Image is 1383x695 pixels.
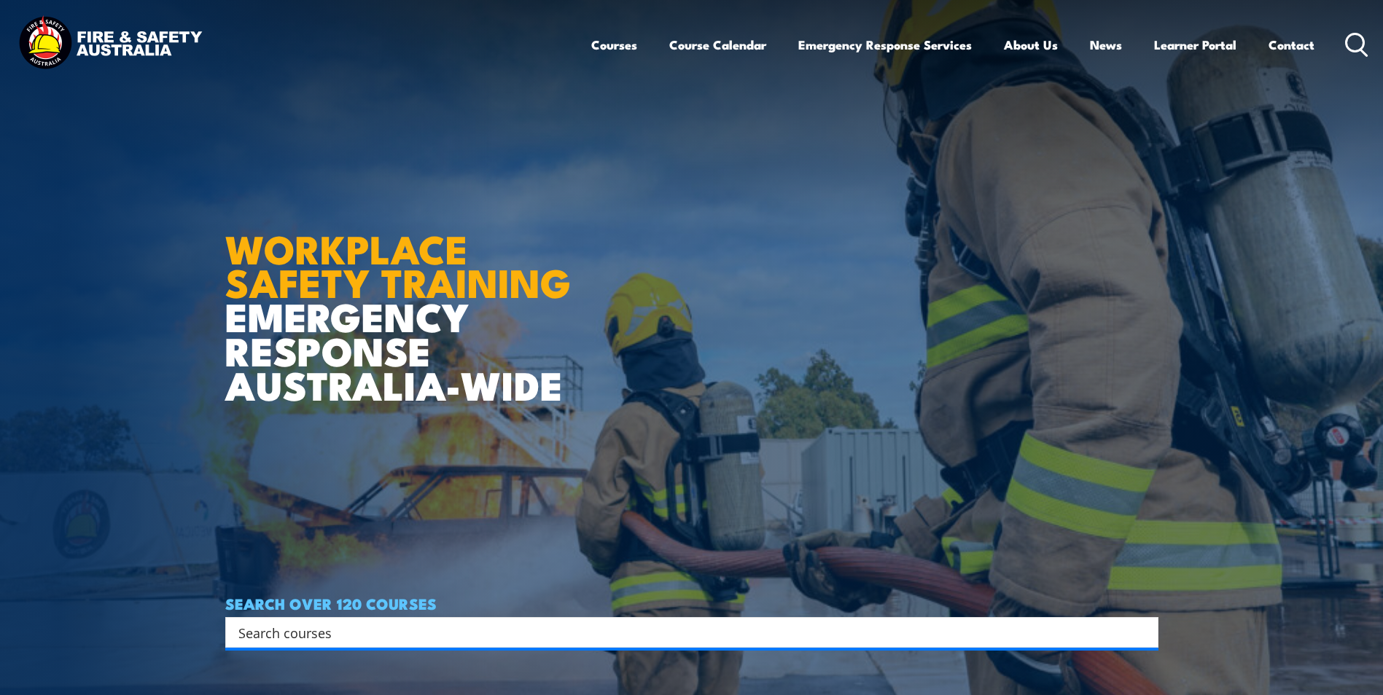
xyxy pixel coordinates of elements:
h4: SEARCH OVER 120 COURSES [225,595,1158,611]
a: Courses [591,25,637,64]
a: Course Calendar [669,25,766,64]
a: News [1090,25,1122,64]
button: Search magnifier button [1133,622,1153,643]
a: About Us [1004,25,1058,64]
a: Learner Portal [1154,25,1236,64]
strong: WORKPLACE SAFETY TRAINING [225,217,571,312]
a: Emergency Response Services [798,25,972,64]
form: Search form [241,622,1129,643]
h1: EMERGENCY RESPONSE AUSTRALIA-WIDE [225,195,582,401]
a: Contact [1269,25,1314,64]
input: Search input [238,621,1126,643]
